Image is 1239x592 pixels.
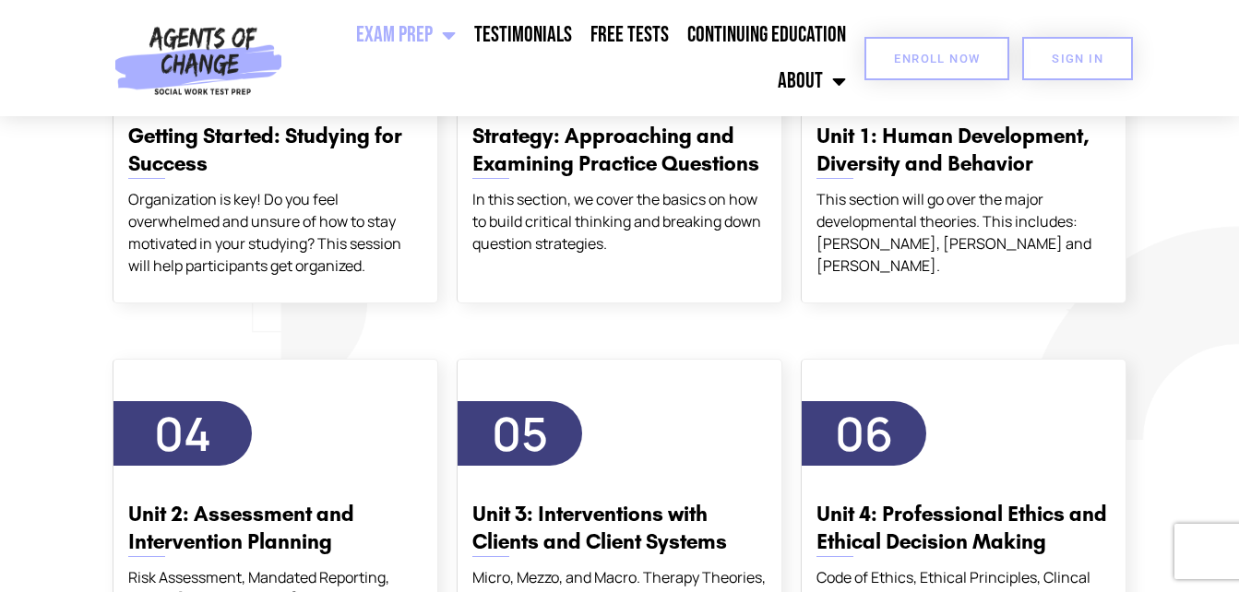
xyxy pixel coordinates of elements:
div: In this section, we cover the basics on how to build critical thinking and breaking down question... [472,188,767,255]
span: SIGN IN [1052,53,1103,65]
a: Continuing Education [678,12,855,58]
a: Free Tests [581,12,678,58]
h3: Unit 2: Assessment and Intervention Planning [128,501,423,556]
span: Enroll Now [894,53,980,65]
h3: Unit 1: Human Development, Diversity and Behavior [816,123,1111,178]
div: Organization is key! Do you feel overwhelmed and unsure of how to stay motivated in your studying... [128,188,423,277]
h3: Strategy: Approaching and Examining Practice Questions [472,123,767,178]
div: This section will go over the major developmental theories. This includes: [PERSON_NAME], [PERSON... [816,188,1111,277]
h3: Unit 3: Interventions with Clients and Client Systems [472,501,767,556]
span: 05 [492,402,548,465]
a: Enroll Now [864,37,1009,80]
a: Testimonials [465,12,581,58]
nav: Menu [291,12,855,104]
h3: Getting Started: Studying for Success [128,123,423,178]
a: About [768,58,855,104]
span: 06 [835,402,893,465]
h3: Unit 4: Professional Ethics and Ethical Decision Making [816,501,1111,556]
a: SIGN IN [1022,37,1133,80]
span: 04 [154,402,211,465]
a: Exam Prep [347,12,465,58]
